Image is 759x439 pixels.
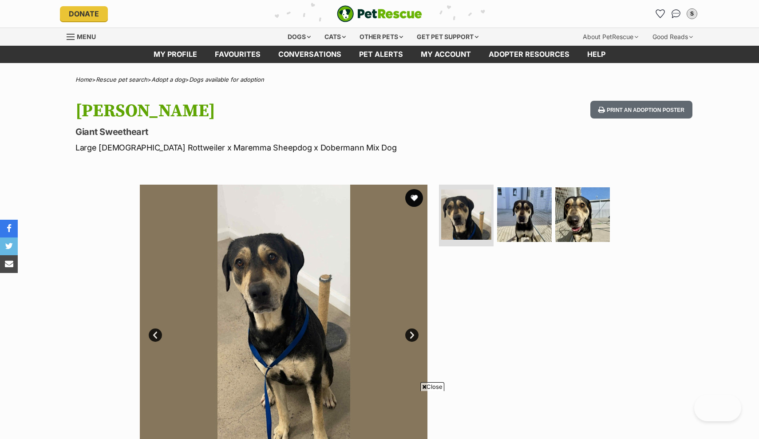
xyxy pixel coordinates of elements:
iframe: Advertisement [218,395,541,435]
img: logo-e224e6f780fb5917bec1dbf3a21bbac754714ae5b6737aabdf751b685950b380.svg [337,5,422,22]
div: Get pet support [411,28,485,46]
h1: [PERSON_NAME] [75,101,451,121]
a: Home [75,76,92,83]
img: Photo of Bailey [497,187,552,242]
img: Photo of Bailey [441,190,491,240]
a: Adopt a dog [151,76,185,83]
a: Next [405,328,419,342]
div: Good Reads [646,28,699,46]
div: About PetRescue [577,28,644,46]
p: Giant Sweetheart [75,126,451,138]
img: chat-41dd97257d64d25036548639549fe6c8038ab92f7586957e7f3b1b290dea8141.svg [672,9,681,18]
a: Prev [149,328,162,342]
div: > > > [53,76,706,83]
button: My account [685,7,699,21]
a: Donate [60,6,108,21]
a: Pet alerts [350,46,412,63]
a: PetRescue [337,5,422,22]
span: Menu [77,33,96,40]
a: Favourites [653,7,667,21]
a: Favourites [206,46,269,63]
button: Print an adoption poster [590,101,692,119]
a: Conversations [669,7,683,21]
a: Help [578,46,614,63]
a: Menu [67,28,102,44]
a: Rescue pet search [96,76,147,83]
p: Large [DEMOGRAPHIC_DATA] Rottweiler x Maremma Sheepdog x Dobermann Mix Dog [75,142,451,154]
div: Dogs [281,28,317,46]
div: S [688,9,696,18]
a: My profile [145,46,206,63]
a: conversations [269,46,350,63]
iframe: Help Scout Beacon - Open [694,395,741,421]
img: Photo of Bailey [555,187,610,242]
div: Other pets [353,28,409,46]
a: My account [412,46,480,63]
a: Dogs available for adoption [189,76,264,83]
span: Close [420,382,444,391]
a: Adopter resources [480,46,578,63]
ul: Account quick links [653,7,699,21]
div: Cats [318,28,352,46]
button: favourite [405,189,423,207]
